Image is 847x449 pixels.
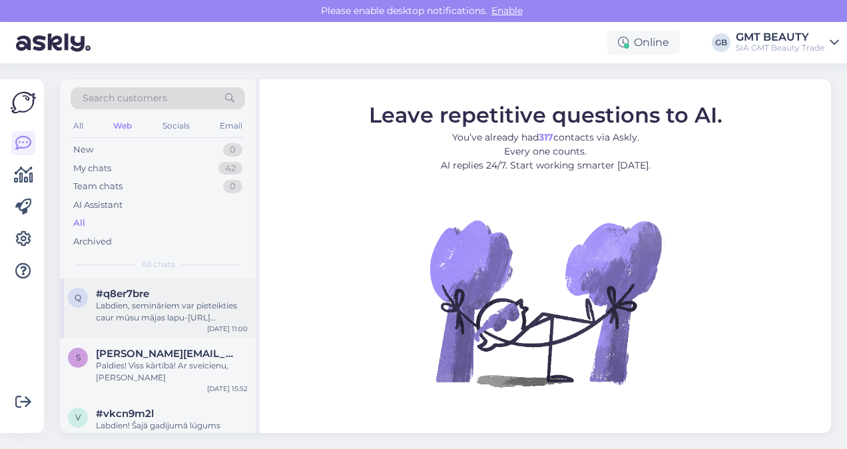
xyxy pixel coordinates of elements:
[73,235,112,248] div: Archived
[96,288,149,300] span: #q8er7bre
[96,420,248,444] div: Labdien! Šajā gadījumā lūgums sazināties ar DPD, viņi Jums precīzāk atbildēs uz šo jautājumu.
[425,183,665,422] img: No Chat active
[75,412,81,422] span: v
[369,101,722,127] span: Leave repetitive questions to AI.
[96,300,248,324] div: Labdien, semināriem var pieteikties caur mūsu mājas lapu-[URL][DOMAIN_NAME]
[160,117,192,135] div: Socials
[223,180,242,193] div: 0
[218,162,242,175] div: 42
[73,162,111,175] div: My chats
[217,117,245,135] div: Email
[71,117,86,135] div: All
[736,32,839,53] a: GMT BEAUTYSIA GMT Beauty Trade
[207,324,248,334] div: [DATE] 11:00
[712,33,730,52] div: GB
[83,91,167,105] span: Search customers
[96,360,248,384] div: Paldies! Viss kārtībā! Ar sveicienu, [PERSON_NAME]
[73,143,93,157] div: New
[539,131,553,143] b: 317
[223,143,242,157] div: 0
[75,292,81,302] span: q
[73,199,123,212] div: AI Assistant
[207,384,248,394] div: [DATE] 15:52
[369,130,722,172] p: You’ve already had contacts via Askly. Every one counts. AI replies 24/7. Start working smarter [...
[141,258,175,270] span: All chats
[607,31,680,55] div: Online
[96,408,154,420] span: #vkcn9m2l
[11,90,36,115] img: Askly Logo
[736,32,824,43] div: GMT BEAUTY
[96,348,234,360] span: simona.buce@inbox.lv
[736,43,824,53] div: SIA GMT Beauty Trade
[73,217,85,230] div: All
[73,180,123,193] div: Team chats
[487,5,527,17] span: Enable
[111,117,135,135] div: Web
[76,352,81,362] span: s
